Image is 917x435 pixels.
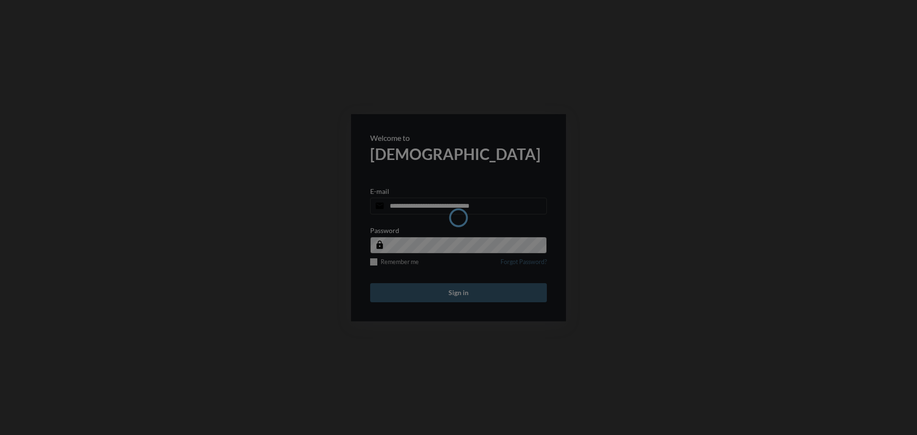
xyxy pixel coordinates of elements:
[370,226,399,234] p: Password
[370,283,547,302] button: Sign in
[501,258,547,271] a: Forgot Password?
[370,258,419,265] label: Remember me
[370,187,389,195] p: E-mail
[370,133,547,142] p: Welcome to
[370,145,547,163] h2: [DEMOGRAPHIC_DATA]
